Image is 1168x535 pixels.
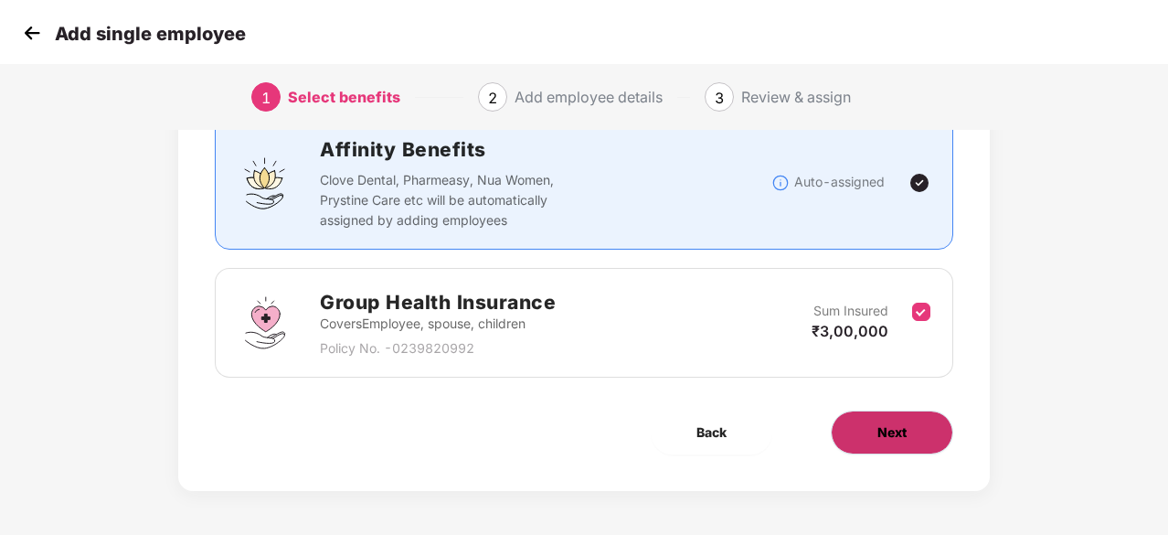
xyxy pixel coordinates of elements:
span: 1 [261,89,271,107]
span: 3 [715,89,724,107]
div: Add employee details [515,82,663,112]
span: Next [877,423,907,443]
div: Select benefits [288,82,400,112]
div: Review & assign [741,82,851,112]
img: svg+xml;base64,PHN2ZyB4bWxucz0iaHR0cDovL3d3dy53My5vcmcvMjAwMC9zdmciIHdpZHRoPSIzMCIgaGVpZ2h0PSIzMC... [18,19,46,47]
img: svg+xml;base64,PHN2ZyBpZD0iR3JvdXBfSGVhbHRoX0luc3VyYW5jZSIgZGF0YS1uYW1lPSJHcm91cCBIZWFsdGggSW5zdX... [238,295,292,350]
p: Covers Employee, spouse, children [320,314,556,334]
img: svg+xml;base64,PHN2ZyBpZD0iQWZmaW5pdHlfQmVuZWZpdHMiIGRhdGEtbmFtZT0iQWZmaW5pdHkgQmVuZWZpdHMiIHhtbG... [238,155,292,210]
p: Add single employee [55,23,246,45]
img: svg+xml;base64,PHN2ZyBpZD0iVGljay0yNHgyNCIgeG1sbnM9Imh0dHA6Ly93d3cudzMub3JnLzIwMDAvc3ZnIiB3aWR0aD... [908,172,930,194]
h2: Affinity Benefits [320,134,771,165]
p: Policy No. - 0239820992 [320,338,556,358]
button: Back [651,411,772,455]
p: Sum Insured [813,301,888,321]
p: Clove Dental, Pharmeasy, Nua Women, Prystine Care etc will be automatically assigned by adding em... [320,170,590,230]
span: Back [696,423,727,443]
h2: Group Health Insurance [320,287,556,317]
img: svg+xml;base64,PHN2ZyBpZD0iSW5mb18tXzMyeDMyIiBkYXRhLW5hbWU9IkluZm8gLSAzMngzMiIgeG1sbnM9Imh0dHA6Ly... [771,174,790,192]
p: Auto-assigned [794,172,885,192]
span: ₹3,00,000 [812,322,888,340]
span: 2 [488,89,497,107]
button: Next [831,411,953,455]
